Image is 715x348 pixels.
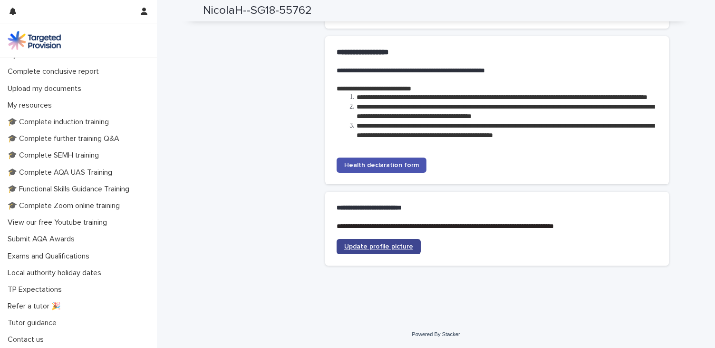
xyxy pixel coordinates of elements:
[4,185,137,194] p: 🎓 Functional Skills Guidance Training
[4,335,51,344] p: Contact us
[4,218,115,227] p: View our free Youtube training
[4,134,127,143] p: 🎓 Complete further training Q&A
[4,252,97,261] p: Exams and Qualifications
[4,151,106,160] p: 🎓 Complete SEMH training
[8,31,61,50] img: M5nRWzHhSzIhMunXDL62
[412,331,460,337] a: Powered By Stacker
[4,168,120,177] p: 🎓 Complete AQA UAS Training
[337,239,421,254] a: Update profile picture
[4,268,109,278] p: Local authority holiday dates
[344,162,419,169] span: Health declaration form
[4,84,89,93] p: Upload my documents
[4,285,69,294] p: TP Expectations
[4,101,59,110] p: My resources
[4,318,64,328] p: Tutor guidance
[4,235,82,244] p: Submit AQA Awards
[4,118,116,127] p: 🎓 Complete induction training
[344,243,413,250] span: Update profile picture
[337,158,426,173] a: Health declaration form
[4,302,68,311] p: Refer a tutor 🎉
[4,67,106,76] p: Complete conclusive report
[203,4,312,18] h2: NicolaH--SG18-55762
[4,201,127,210] p: 🎓 Complete Zoom online training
